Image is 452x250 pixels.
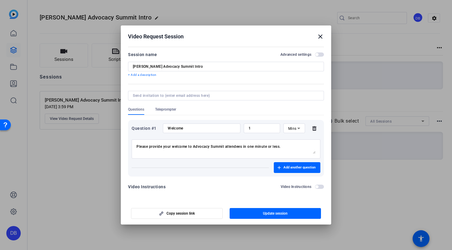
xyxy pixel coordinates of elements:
[230,208,321,219] button: Update session
[288,126,297,131] span: Mins
[155,107,176,112] span: Teleprompter
[168,126,236,131] input: Enter your question here
[128,73,324,77] p: + Add a description
[317,33,324,40] mat-icon: close
[274,162,320,173] button: Add another question
[166,211,195,216] span: Copy session link
[128,51,157,58] div: Session name
[132,125,160,132] div: Question #1
[133,93,317,98] input: Send invitation to (enter email address here)
[133,64,319,69] input: Enter Session Name
[128,183,166,190] div: Video Instructions
[128,33,324,40] div: Video Request Session
[249,126,275,131] input: Time
[280,52,311,57] h2: Advanced settings
[128,107,144,112] span: Questions
[283,165,316,170] span: Add another question
[281,184,312,189] h2: Video Instructions
[131,208,223,219] button: Copy session link
[263,211,288,216] span: Update session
